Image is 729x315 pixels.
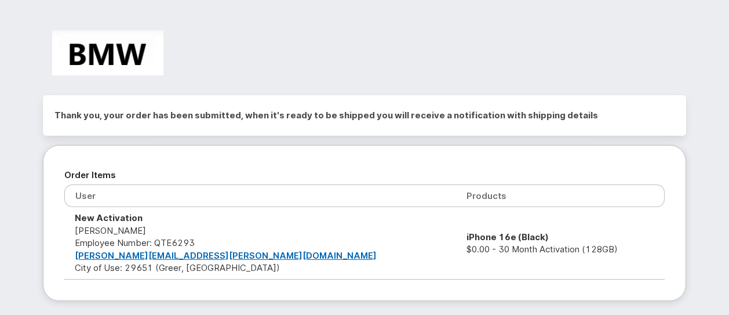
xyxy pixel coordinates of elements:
[52,30,163,75] img: BMW Manufacturing Co LLC
[64,207,456,279] td: [PERSON_NAME] City of Use: 29651 (Greer, [GEOGRAPHIC_DATA])
[75,250,377,261] a: [PERSON_NAME][EMAIL_ADDRESS][PERSON_NAME][DOMAIN_NAME]
[466,231,549,242] strong: iPhone 16e (Black)
[54,107,675,124] h2: Thank you, your order has been submitted, when it's ready to be shipped you will receive a notifi...
[64,184,456,207] th: User
[456,184,665,207] th: Products
[75,212,143,223] strong: New Activation
[75,237,195,248] span: Employee Number: QTE6293
[64,166,665,184] h2: Order Items
[456,207,665,279] td: $0.00 - 30 Month Activation (128GB)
